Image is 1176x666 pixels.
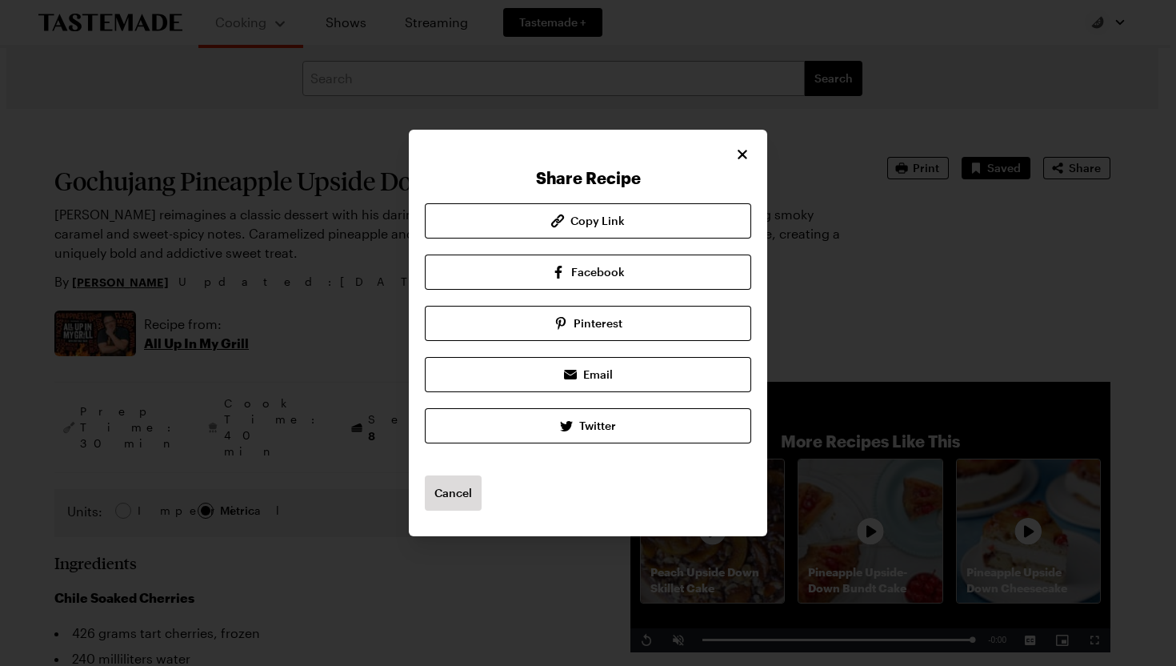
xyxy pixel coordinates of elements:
[734,146,751,163] button: Close
[425,203,751,239] button: Copy Link
[583,367,613,383] span: Email
[434,485,472,501] span: Cancel
[425,475,482,511] button: Cancel
[425,408,751,443] a: Twitter
[425,255,751,290] a: Facebook
[579,418,616,434] span: Twitter
[425,357,751,392] a: Email
[571,264,625,280] span: Facebook
[425,306,751,341] a: Pinterest
[425,168,751,187] h2: Share Recipe
[574,315,622,331] span: Pinterest
[570,213,625,229] span: Copy Link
